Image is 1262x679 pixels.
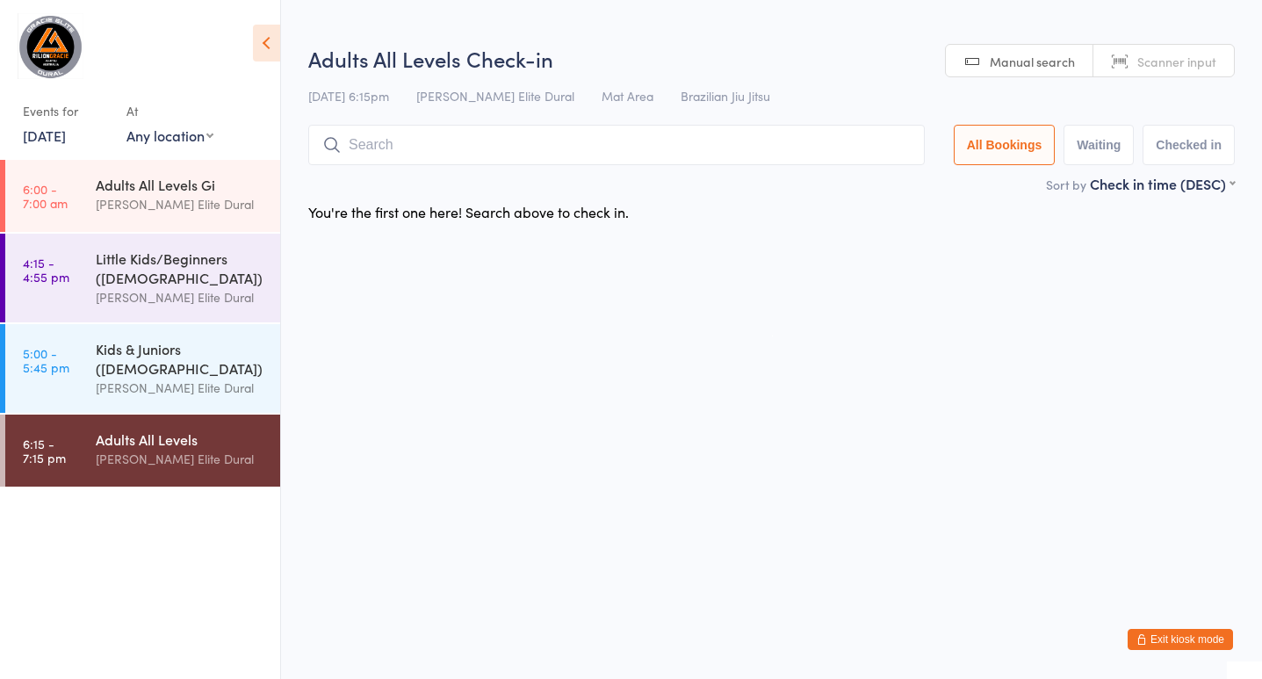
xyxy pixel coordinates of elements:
button: Exit kiosk mode [1128,629,1233,650]
a: 5:00 -5:45 pmKids & Juniors ([DEMOGRAPHIC_DATA])[PERSON_NAME] Elite Dural [5,324,280,413]
time: 5:00 - 5:45 pm [23,346,69,374]
div: Any location [126,126,213,145]
time: 6:00 - 7:00 am [23,182,68,210]
div: [PERSON_NAME] Elite Dural [96,449,265,469]
input: Search [308,125,925,165]
div: Events for [23,97,109,126]
button: Checked in [1143,125,1235,165]
time: 6:15 - 7:15 pm [23,437,66,465]
span: [PERSON_NAME] Elite Dural [416,87,574,105]
div: [PERSON_NAME] Elite Dural [96,194,265,214]
a: 4:15 -4:55 pmLittle Kids/Beginners ([DEMOGRAPHIC_DATA])[PERSON_NAME] Elite Dural [5,234,280,322]
time: 4:15 - 4:55 pm [23,256,69,284]
span: Brazilian Jiu Jitsu [681,87,770,105]
button: Waiting [1064,125,1134,165]
h2: Adults All Levels Check-in [308,44,1235,73]
div: [PERSON_NAME] Elite Dural [96,378,265,398]
a: 6:00 -7:00 amAdults All Levels Gi[PERSON_NAME] Elite Dural [5,160,280,232]
div: Kids & Juniors ([DEMOGRAPHIC_DATA]) [96,339,265,378]
img: Gracie Elite Jiu Jitsu Dural [18,13,83,79]
button: All Bookings [954,125,1056,165]
span: Mat Area [602,87,653,105]
div: [PERSON_NAME] Elite Dural [96,287,265,307]
div: You're the first one here! Search above to check in. [308,202,629,221]
div: Little Kids/Beginners ([DEMOGRAPHIC_DATA]) [96,249,265,287]
div: Adults All Levels Gi [96,175,265,194]
a: 6:15 -7:15 pmAdults All Levels[PERSON_NAME] Elite Dural [5,415,280,487]
span: Manual search [990,53,1075,70]
div: Adults All Levels [96,430,265,449]
div: At [126,97,213,126]
div: Check in time (DESC) [1090,174,1235,193]
span: Scanner input [1137,53,1216,70]
span: [DATE] 6:15pm [308,87,389,105]
a: [DATE] [23,126,66,145]
label: Sort by [1046,176,1086,193]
